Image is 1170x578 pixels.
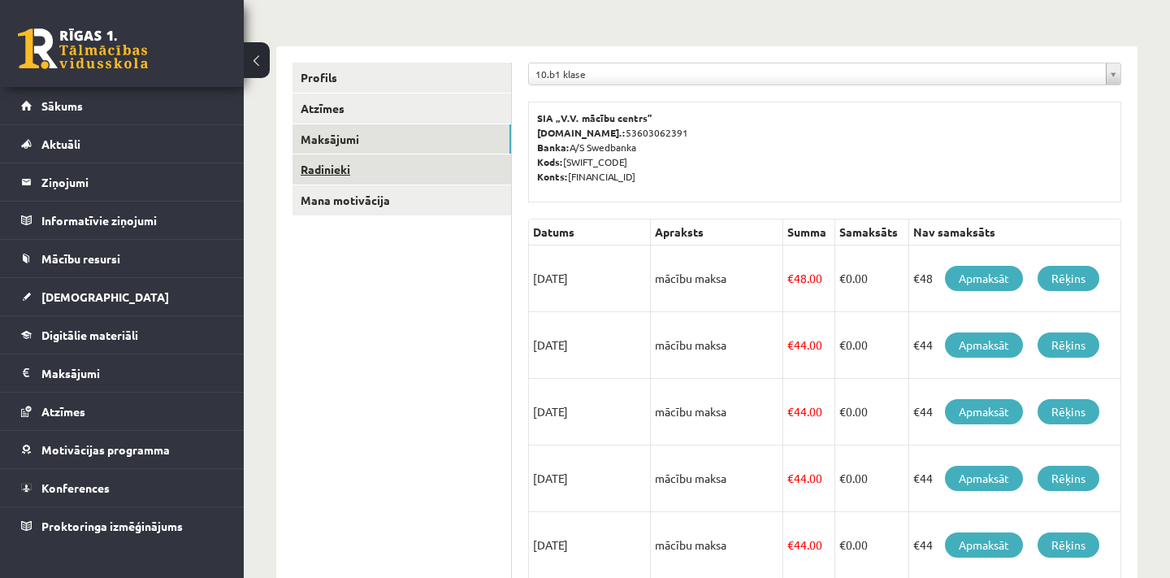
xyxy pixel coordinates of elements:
[537,111,1112,184] p: 53603062391 A/S Swedbanka [SWIFT_CODE] [FINANCIAL_ID]
[41,404,85,419] span: Atzīmes
[41,98,83,113] span: Sākums
[839,404,846,419] span: €
[1038,266,1099,291] a: Rēķins
[41,251,120,266] span: Mācību resursi
[41,137,80,151] span: Aktuāli
[41,163,223,201] legend: Ziņojumi
[529,63,1120,85] a: 10.b1 klase
[835,246,908,312] td: 0.00
[292,63,511,93] a: Profils
[908,312,1120,379] td: €44
[908,379,1120,445] td: €44
[908,246,1120,312] td: €48
[651,445,783,512] td: mācību maksa
[21,125,223,163] a: Aktuāli
[41,289,169,304] span: [DEMOGRAPHIC_DATA]
[292,124,511,154] a: Maksājumi
[1038,532,1099,558] a: Rēķins
[651,312,783,379] td: mācību maksa
[945,466,1023,491] a: Apmaksāt
[839,537,846,552] span: €
[21,393,223,430] a: Atzīmes
[21,163,223,201] a: Ziņojumi
[783,246,835,312] td: 48.00
[1038,399,1099,424] a: Rēķins
[21,431,223,468] a: Motivācijas programma
[41,354,223,392] legend: Maksājumi
[41,328,138,342] span: Digitālie materiāli
[292,154,511,185] a: Radinieki
[21,240,223,277] a: Mācību resursi
[839,337,846,352] span: €
[945,532,1023,558] a: Apmaksāt
[835,219,908,246] th: Samaksāts
[535,63,1099,85] span: 10.b1 klase
[21,469,223,506] a: Konferences
[787,471,794,485] span: €
[945,332,1023,358] a: Apmaksāt
[529,219,651,246] th: Datums
[537,141,570,154] b: Banka:
[292,93,511,124] a: Atzīmes
[787,337,794,352] span: €
[41,202,223,239] legend: Informatīvie ziņojumi
[537,155,563,168] b: Kods:
[835,379,908,445] td: 0.00
[41,519,183,533] span: Proktoringa izmēģinājums
[945,266,1023,291] a: Apmaksāt
[835,445,908,512] td: 0.00
[21,278,223,315] a: [DEMOGRAPHIC_DATA]
[537,170,568,183] b: Konts:
[839,471,846,485] span: €
[529,312,651,379] td: [DATE]
[292,185,511,215] a: Mana motivācija
[787,404,794,419] span: €
[651,219,783,246] th: Apraksts
[21,507,223,545] a: Proktoringa izmēģinājums
[537,126,626,139] b: [DOMAIN_NAME].:
[537,111,653,124] b: SIA „V.V. mācību centrs”
[787,271,794,285] span: €
[529,246,651,312] td: [DATE]
[908,445,1120,512] td: €44
[41,480,110,495] span: Konferences
[783,445,835,512] td: 44.00
[18,28,148,69] a: Rīgas 1. Tālmācības vidusskola
[21,354,223,392] a: Maksājumi
[529,379,651,445] td: [DATE]
[21,87,223,124] a: Sākums
[908,219,1120,246] th: Nav samaksāts
[787,537,794,552] span: €
[651,246,783,312] td: mācību maksa
[783,379,835,445] td: 44.00
[529,445,651,512] td: [DATE]
[41,442,170,457] span: Motivācijas programma
[1038,466,1099,491] a: Rēķins
[21,202,223,239] a: Informatīvie ziņojumi
[835,312,908,379] td: 0.00
[945,399,1023,424] a: Apmaksāt
[1038,332,1099,358] a: Rēķins
[839,271,846,285] span: €
[651,379,783,445] td: mācību maksa
[783,312,835,379] td: 44.00
[783,219,835,246] th: Summa
[21,316,223,354] a: Digitālie materiāli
